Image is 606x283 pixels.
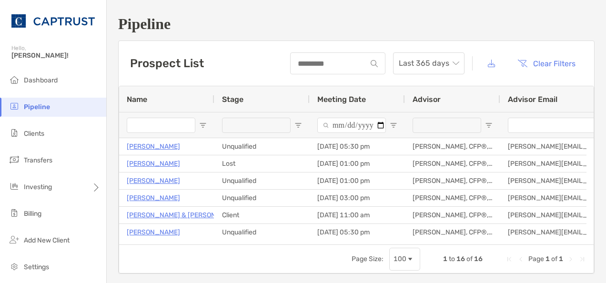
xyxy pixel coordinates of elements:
div: [PERSON_NAME], CFP®, CeFT® [405,224,500,241]
img: billing icon [9,207,20,219]
img: settings icon [9,261,20,272]
div: [PERSON_NAME], CFP®, CeFT® [405,172,500,189]
button: Open Filter Menu [294,121,302,129]
span: Dashboard [24,76,58,84]
div: 100 [394,255,406,263]
img: investing icon [9,181,20,192]
span: Billing [24,210,41,218]
span: Advisor Email [508,95,557,104]
span: of [466,255,473,263]
a: [PERSON_NAME] [127,141,180,152]
div: Page Size [389,248,420,271]
button: Open Filter Menu [390,121,397,129]
img: CAPTRUST Logo [11,4,95,38]
input: Name Filter Input [127,118,195,133]
span: Clients [24,130,44,138]
div: First Page [505,255,513,263]
button: Open Filter Menu [485,121,493,129]
img: clients icon [9,127,20,139]
div: [DATE] 01:00 pm [310,155,405,172]
span: Name [127,95,147,104]
a: [PERSON_NAME] [127,175,180,187]
div: [DATE] 11:00 am [310,207,405,223]
div: [DATE] 05:30 pm [310,224,405,241]
div: [PERSON_NAME], CFP®, CeFT® [405,190,500,206]
div: Next Page [567,255,575,263]
span: Meeting Date [317,95,366,104]
span: Investing [24,183,52,191]
a: [PERSON_NAME] [127,226,180,238]
a: [PERSON_NAME] [127,158,180,170]
img: input icon [371,60,378,67]
span: Pipeline [24,103,50,111]
div: Page Size: [352,255,384,263]
span: to [449,255,455,263]
div: Client [214,207,310,223]
button: Clear Filters [510,53,583,74]
img: transfers icon [9,154,20,165]
input: Meeting Date Filter Input [317,118,386,133]
span: Settings [24,263,49,271]
span: 1 [545,255,550,263]
a: [PERSON_NAME] & [PERSON_NAME] [127,209,241,221]
span: Last 365 days [399,53,459,74]
img: add_new_client icon [9,234,20,245]
span: 1 [443,255,447,263]
img: dashboard icon [9,74,20,85]
div: [DATE] 01:00 pm [310,172,405,189]
div: Unqualified [214,138,310,155]
span: Transfers [24,156,52,164]
span: Page [528,255,544,263]
span: Stage [222,95,243,104]
div: Unqualified [214,190,310,206]
div: [DATE] 03:00 pm [310,190,405,206]
div: [DATE] 05:30 pm [310,138,405,155]
span: 16 [474,255,483,263]
div: Previous Page [517,255,525,263]
div: [PERSON_NAME], CFP®, CeFT® [405,207,500,223]
h1: Pipeline [118,15,595,33]
img: pipeline icon [9,101,20,112]
div: Lost [214,155,310,172]
span: 1 [559,255,563,263]
div: Last Page [578,255,586,263]
div: [PERSON_NAME], CFP®, CeFT® [405,138,500,155]
span: Advisor [413,95,441,104]
span: [PERSON_NAME]! [11,51,101,60]
span: Add New Client [24,236,70,244]
a: [PERSON_NAME] [127,192,180,204]
div: Unqualified [214,172,310,189]
span: 16 [456,255,465,263]
h3: Prospect List [130,57,204,70]
span: of [551,255,557,263]
div: Unqualified [214,224,310,241]
div: [PERSON_NAME], CFP®, CeFT® [405,155,500,172]
button: Open Filter Menu [199,121,207,129]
